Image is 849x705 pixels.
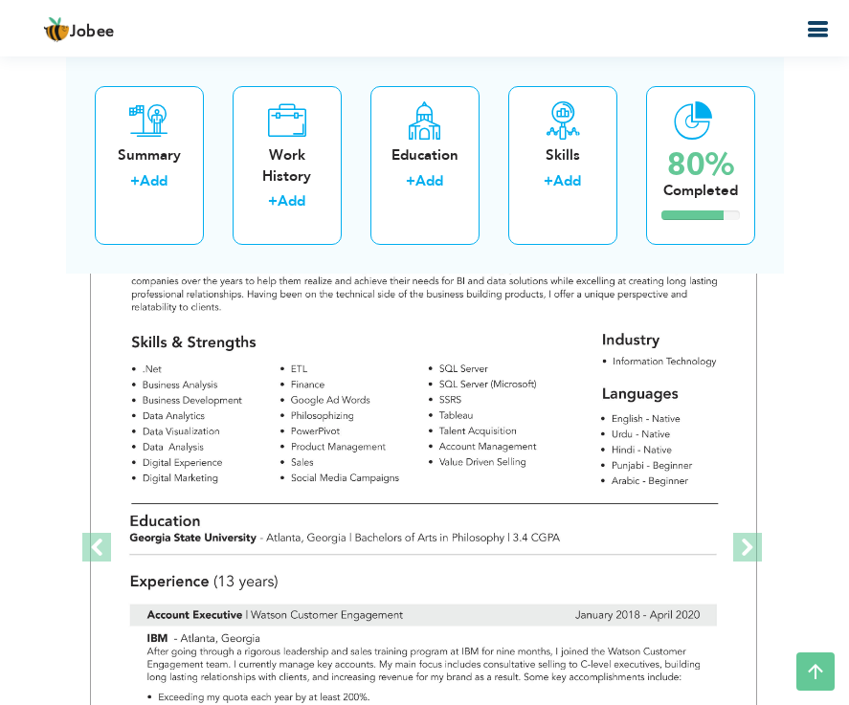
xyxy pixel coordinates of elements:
[524,145,602,165] div: Skills
[140,171,168,190] a: Add
[268,191,278,211] label: +
[70,25,115,40] span: Jobee
[544,171,553,191] label: +
[248,145,326,187] div: Work History
[110,145,189,165] div: Summary
[415,171,443,190] a: Add
[386,145,464,165] div: Education
[43,16,115,43] a: Jobee
[406,171,415,191] label: +
[130,171,140,191] label: +
[663,181,738,201] div: Completed
[553,171,581,190] a: Add
[278,191,305,210] a: Add
[663,149,738,181] div: 80%
[43,16,70,43] img: jobee.io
